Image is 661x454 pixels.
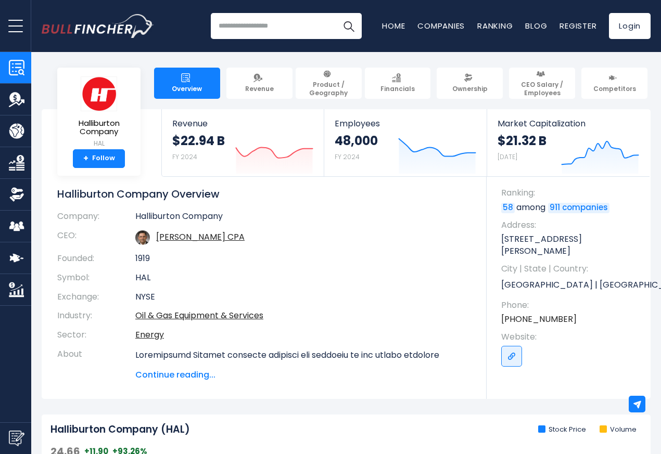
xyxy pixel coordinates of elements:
th: Symbol: [57,268,135,288]
a: Register [560,20,596,31]
a: Blog [525,20,547,31]
a: Companies [417,20,465,31]
span: Ranking: [501,187,640,199]
button: Search [336,13,362,39]
a: Revenue [226,68,293,99]
p: among [501,202,640,213]
span: Competitors [593,85,636,93]
span: Revenue [245,85,274,93]
span: Overview [172,85,202,93]
a: Market Capitalization $21.32 B [DATE] [487,109,650,176]
a: Home [382,20,405,31]
a: Halliburton Company HAL [65,76,133,149]
span: Financials [380,85,415,93]
a: Ranking [477,20,513,31]
a: +Follow [73,149,125,168]
td: Halliburton Company [135,211,471,226]
span: Halliburton Company [66,119,132,136]
li: Stock Price [538,425,586,434]
td: HAL [135,268,471,288]
a: Login [609,13,651,39]
small: FY 2024 [172,152,197,161]
span: Website: [501,331,640,343]
th: Exchange: [57,288,135,307]
strong: 48,000 [335,133,378,149]
a: Go to link [501,346,522,367]
small: HAL [66,139,132,148]
span: Revenue [172,119,313,128]
a: Product / Geography [296,68,362,99]
a: Oil & Gas Equipment & Services [135,309,263,321]
td: 1919 [135,249,471,268]
span: Employees [335,119,476,128]
th: Founded: [57,249,135,268]
a: Employees 48,000 FY 2024 [324,109,486,176]
span: Phone: [501,300,640,311]
a: Ownership [437,68,503,99]
th: CEO: [57,226,135,249]
a: CEO Salary / Employees [509,68,575,99]
a: Revenue $22.94 B FY 2024 [162,109,324,176]
a: 58 [501,203,515,213]
h2: Halliburton Company (HAL) [50,423,190,436]
img: Bullfincher logo [42,14,154,38]
a: [PHONE_NUMBER] [501,314,577,325]
span: Address: [501,219,640,231]
a: Energy [135,329,164,341]
span: Ownership [452,85,488,93]
a: Competitors [581,68,647,99]
small: [DATE] [498,152,517,161]
li: Volume [600,425,637,434]
span: Market Capitalization [498,119,639,128]
strong: $22.94 B [172,133,225,149]
a: Financials [365,68,431,99]
span: Product / Geography [300,81,357,97]
th: About [57,345,135,381]
span: CEO Salary / Employees [514,81,570,97]
img: jeff-miller.jpg [135,230,150,245]
a: Overview [154,68,220,99]
a: ceo [156,231,245,243]
strong: + [83,154,88,163]
p: [GEOGRAPHIC_DATA] | [GEOGRAPHIC_DATA] | US [501,278,640,293]
span: Continue reading... [135,369,471,381]
th: Company: [57,211,135,226]
th: Sector: [57,326,135,345]
a: 911 companies [548,203,609,213]
h1: Halliburton Company Overview [57,187,471,201]
small: FY 2024 [335,152,360,161]
strong: $21.32 B [498,133,546,149]
p: [STREET_ADDRESS][PERSON_NAME] [501,234,640,257]
img: Ownership [9,187,24,202]
span: City | State | Country: [501,263,640,275]
td: NYSE [135,288,471,307]
th: Industry: [57,306,135,326]
a: Go to homepage [42,14,154,38]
